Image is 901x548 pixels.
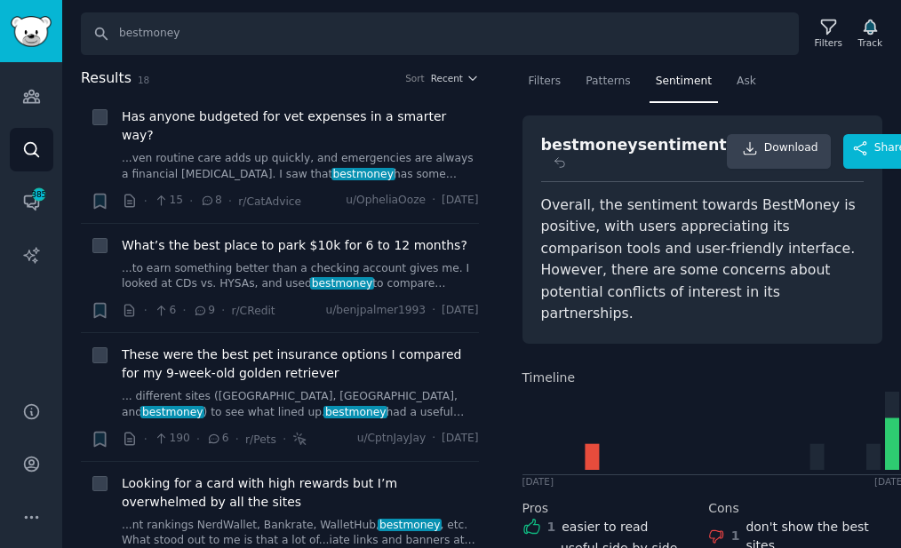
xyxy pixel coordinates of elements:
span: · [144,301,148,320]
a: Has anyone budgeted for vet expenses in a smarter way? [122,107,479,145]
span: bestmoney [331,168,395,180]
span: 9 [193,303,215,319]
a: Looking for a card with high rewards but I’m overwhelmed by all the sites [122,474,479,512]
span: u/CptnJayJay [357,431,427,447]
span: · [228,192,232,210]
div: 1 [547,518,556,536]
span: bestmoney [378,519,442,531]
span: 385 [31,188,47,201]
span: Cons [708,499,739,518]
span: · [189,192,193,210]
a: Download [727,134,831,169]
span: Patterns [586,74,630,90]
a: 385 [10,180,53,224]
span: Download [764,140,818,163]
span: 6 [206,431,228,447]
span: r/Pets [245,433,276,446]
div: Sort [405,72,425,84]
a: ... different sites ([GEOGRAPHIC_DATA], [GEOGRAPHIC_DATA], andbestmoney) to see what lined up.bes... [122,389,479,420]
span: · [182,301,186,320]
span: u/OpheliaOoze [346,193,426,209]
span: · [432,193,435,209]
span: Timeline [522,369,576,387]
div: 1 [731,527,740,545]
span: bestmoney [310,277,374,290]
span: · [432,303,435,319]
span: · [221,301,225,320]
div: [DATE] [522,475,554,488]
span: [DATE] [442,193,478,209]
div: easier to read [562,518,648,536]
span: [DATE] [442,303,478,319]
div: Track [858,36,882,49]
a: These were the best pet insurance options I compared for my 9-week-old golden retriever [122,345,479,383]
span: 6 [154,303,176,319]
span: · [144,430,148,449]
span: · [235,430,239,449]
span: · [432,431,435,447]
span: bestmoney [323,406,387,418]
a: ...ven routine care adds up quickly, and emergencies are always a financial [MEDICAL_DATA]. I saw... [122,151,479,182]
span: · [196,430,200,449]
button: Recent [431,72,479,84]
span: Recent [431,72,463,84]
span: r/CatAdvice [238,195,301,208]
span: Ask [737,74,756,90]
span: Filters [529,74,562,90]
span: bestmoney [140,406,204,418]
span: Sentiment [656,74,712,90]
span: Pros [522,499,549,518]
span: 18 [138,75,149,85]
button: Track [852,15,889,52]
div: Filters [815,36,842,49]
span: 8 [200,193,222,209]
span: r/CRedit [231,305,275,317]
a: ...to earn something better than a checking account gives me. I looked at CDs vs. HYSAs, and used... [122,261,479,292]
span: Results [81,68,132,90]
span: · [144,192,148,210]
input: Search Keyword [81,12,799,55]
div: Overall, the sentiment towards BestMoney is positive, with users appreciating its comparison tool... [541,195,865,325]
span: 190 [154,431,190,447]
span: u/benjpalmer1993 [325,303,426,319]
img: GummySearch logo [11,16,52,47]
span: · [283,430,286,449]
span: 15 [154,193,183,209]
span: [DATE] [442,431,478,447]
div: bestmoney sentiment [541,134,727,156]
a: What’s the best place to park $10k for 6 to 12 months? [122,236,467,255]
